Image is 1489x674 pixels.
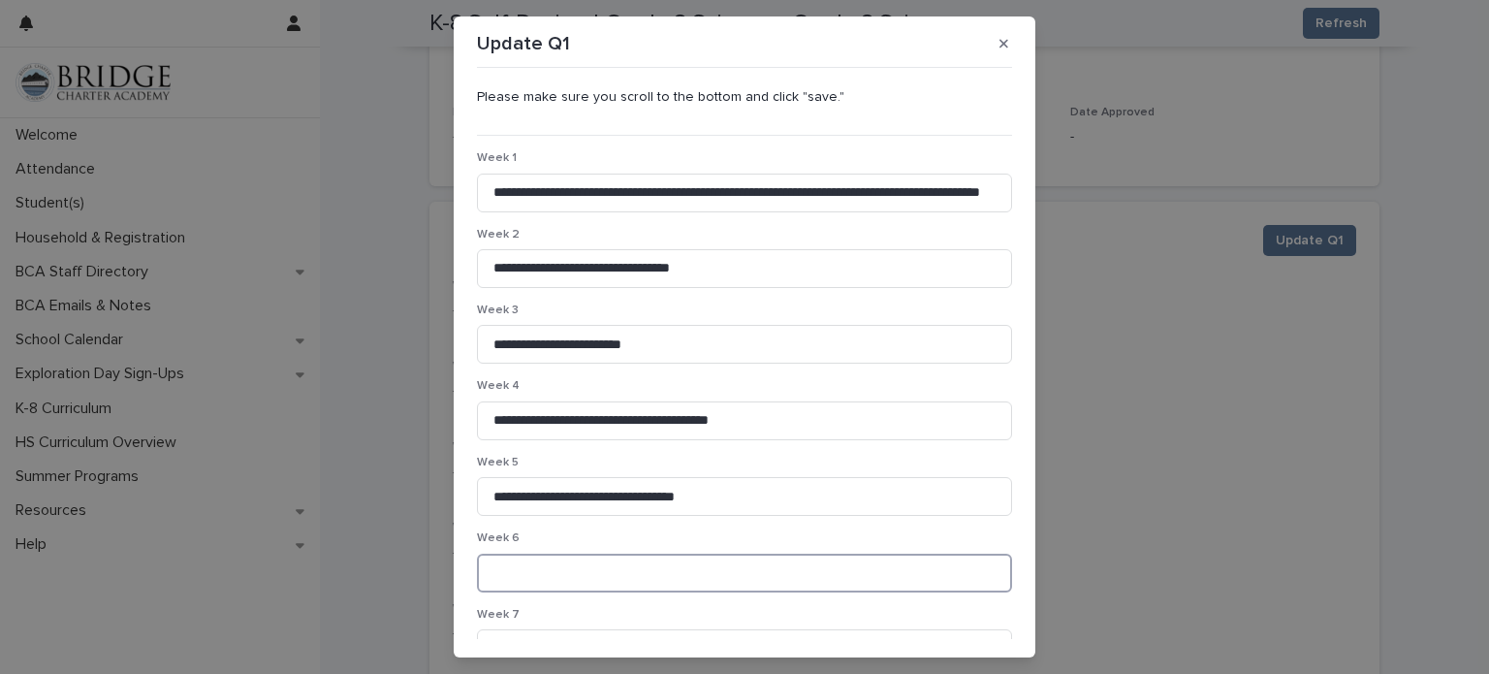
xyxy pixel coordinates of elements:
[477,305,519,316] span: Week 3
[477,380,520,392] span: Week 4
[477,532,520,544] span: Week 6
[477,152,517,164] span: Week 1
[477,609,520,621] span: Week 7
[477,229,520,241] span: Week 2
[477,89,1012,106] p: Please make sure you scroll to the bottom and click "save."
[477,32,570,55] p: Update Q1
[477,457,519,468] span: Week 5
